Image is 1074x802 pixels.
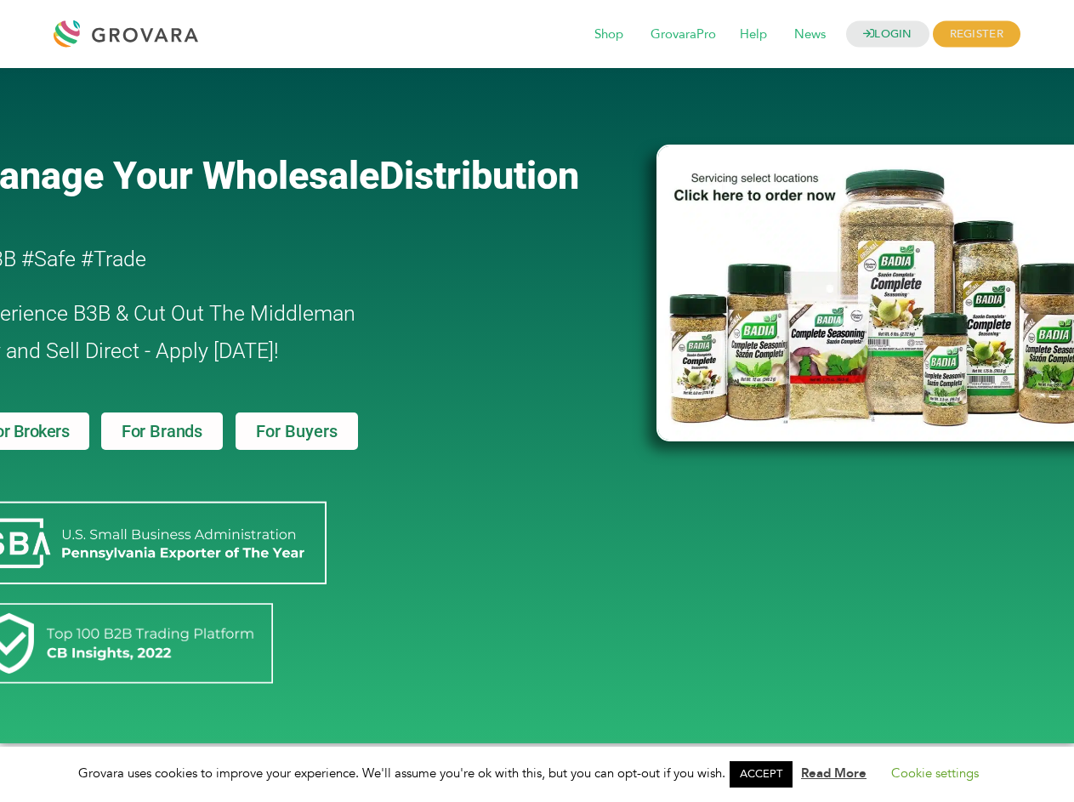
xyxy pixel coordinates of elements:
[78,765,996,782] span: Grovara uses cookies to improve your experience. We'll assume you're ok with this, but you can op...
[379,153,579,198] span: Distribution
[801,765,867,782] a: Read More
[101,412,223,450] a: For Brands
[782,26,838,44] a: News
[728,26,779,44] a: Help
[582,26,635,44] a: Shop
[639,26,728,44] a: GrovaraPro
[846,21,929,48] a: LOGIN
[236,412,358,450] a: For Buyers
[122,423,202,440] span: For Brands
[728,19,779,51] span: Help
[256,423,338,440] span: For Buyers
[730,761,793,788] a: ACCEPT
[891,765,979,782] a: Cookie settings
[639,19,728,51] span: GrovaraPro
[582,19,635,51] span: Shop
[933,21,1020,48] span: REGISTER
[782,19,838,51] span: News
